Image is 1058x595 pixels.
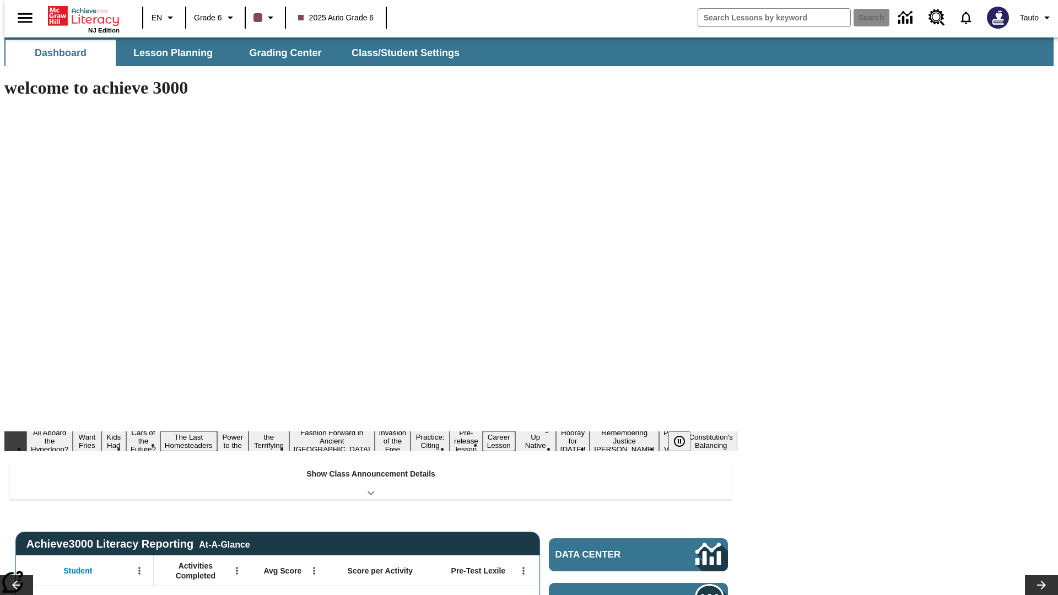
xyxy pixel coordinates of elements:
div: SubNavbar [4,37,1054,66]
a: Notifications [952,3,980,32]
span: Data Center [555,549,658,560]
button: Open Menu [131,562,148,579]
button: Slide 16 Point of View [659,427,684,455]
button: Lesson carousel, Next [1025,575,1058,595]
button: Open Menu [306,562,322,579]
img: Avatar [987,7,1009,29]
span: Class/Student Settings [352,47,460,59]
span: Grading Center [249,47,321,59]
span: Grade 6 [194,12,222,24]
button: Grade: Grade 6, Select a grade [190,8,241,28]
button: Slide 8 Fashion Forward in Ancient Rome [289,427,375,455]
p: Show Class Announcement Details [306,468,435,480]
button: Class color is dark brown. Change class color [249,8,282,28]
a: Home [48,5,120,27]
div: Home [48,4,120,34]
a: Data Center [892,3,922,33]
a: Data Center [549,538,728,571]
span: NJ Edition [88,27,120,34]
button: Slide 3 Dirty Jobs Kids Had To Do [101,415,126,468]
div: At-A-Glance [199,538,250,550]
span: 2025 Auto Grade 6 [298,12,374,24]
button: Open side menu [9,2,41,34]
button: Slide 4 Cars of the Future? [126,427,160,455]
span: Pre-Test Lexile [451,566,506,576]
button: Profile/Settings [1016,8,1058,28]
button: Lesson Planning [118,40,228,66]
button: Slide 17 The Constitution's Balancing Act [684,423,737,459]
button: Slide 14 Hooray for Constitution Day! [556,427,590,455]
button: Slide 1 All Aboard the Hyperloop? [26,427,73,455]
span: EN [152,12,162,24]
span: Avg Score [263,566,301,576]
button: Slide 12 Career Lesson [483,431,515,451]
button: Open Menu [515,562,532,579]
a: Resource Center, Will open in new tab [922,3,952,33]
h1: welcome to achieve 3000 [4,78,737,98]
span: Activities Completed [159,561,232,581]
button: Dashboard [6,40,116,66]
button: Slide 5 The Last Homesteaders [160,431,217,451]
button: Slide 11 Pre-release lesson [450,427,483,455]
button: Open Menu [229,562,245,579]
span: Dashboard [35,47,87,59]
button: Slide 10 Mixed Practice: Citing Evidence [411,423,450,459]
div: SubNavbar [4,40,469,66]
button: Slide 9 The Invasion of the Free CD [375,419,411,463]
button: Class/Student Settings [343,40,468,66]
button: Select a new avatar [980,3,1016,32]
span: Achieve3000 Literacy Reporting [26,538,250,550]
button: Grading Center [230,40,341,66]
span: Lesson Planning [133,47,213,59]
button: Pause [668,431,690,451]
button: Slide 6 Solar Power to the People [217,423,249,459]
button: Slide 15 Remembering Justice O'Connor [590,427,659,455]
button: Slide 7 Attack of the Terrifying Tomatoes [249,423,289,459]
span: Student [63,566,92,576]
div: Show Class Announcement Details [10,462,732,500]
button: Slide 2 Do You Want Fries With That? [73,415,101,468]
div: Pause [668,431,701,451]
button: Slide 13 Cooking Up Native Traditions [515,423,556,459]
button: Language: EN, Select a language [147,8,182,28]
span: Score per Activity [348,566,413,576]
span: Tauto [1020,12,1039,24]
input: search field [698,9,850,26]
